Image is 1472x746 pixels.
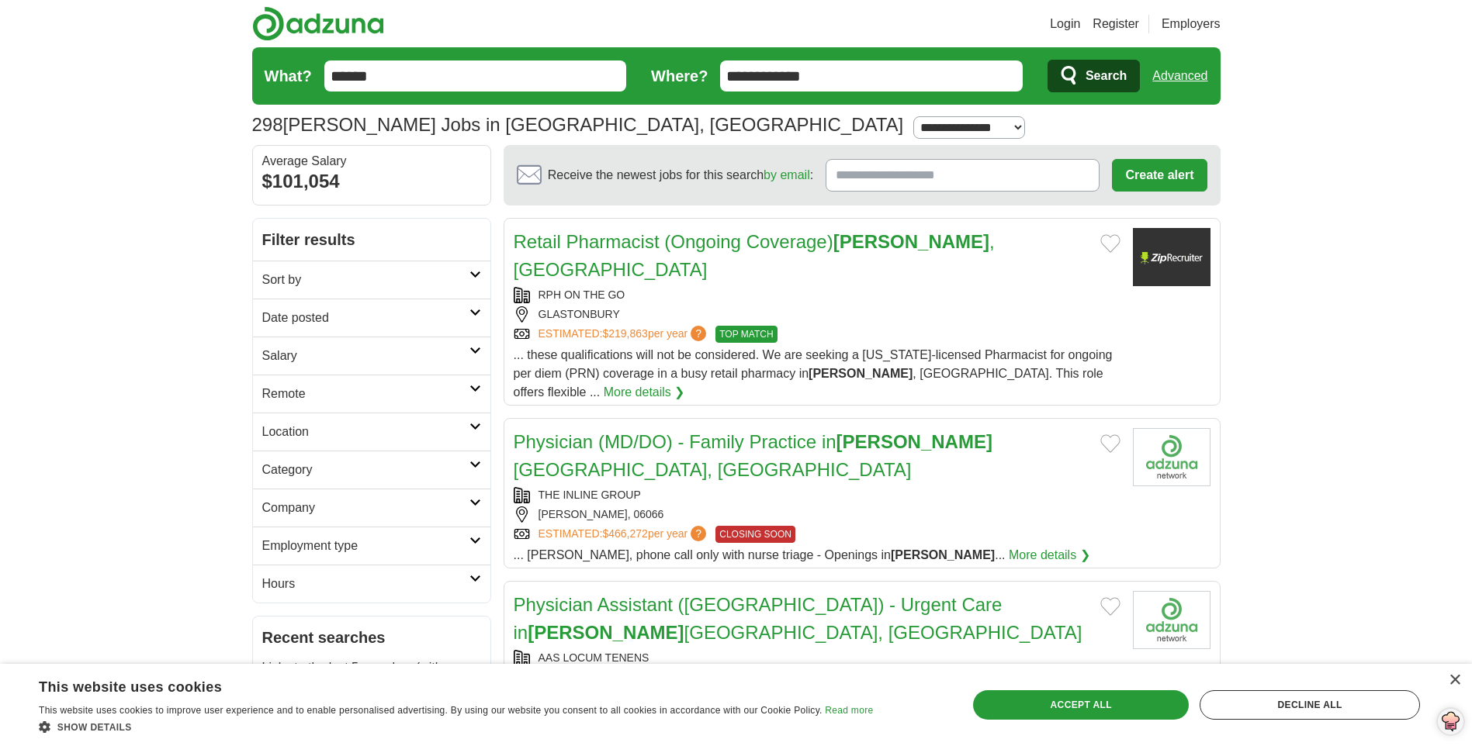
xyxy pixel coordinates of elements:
[1100,234,1120,253] button: Add to favorite jobs
[262,658,481,714] p: Links to the last 5 searches (with results) that you've made will be displayed here.
[253,413,490,451] a: Location
[1200,690,1420,720] div: Decline all
[1048,60,1140,92] button: Search
[57,722,132,733] span: Show details
[514,487,1120,503] div: THE INLINE GROUP
[262,168,481,195] div: $101,054
[973,690,1189,720] div: Accept all
[691,326,706,341] span: ?
[514,306,1120,323] div: GLASTONBURY
[833,231,989,252] strong: [PERSON_NAME]
[262,499,469,517] h2: Company
[764,168,810,181] a: by email
[253,565,490,603] a: Hours
[528,622,684,643] strong: [PERSON_NAME]
[1050,15,1080,33] a: Login
[262,271,469,289] h2: Sort by
[39,705,823,716] span: This website uses cookies to improve user experience and to enable personalised advertising. By u...
[539,326,710,343] a: ESTIMATED:$219,863per year?
[262,155,481,168] div: Average Salary
[548,166,813,185] span: Receive the newest jobs for this search :
[1133,228,1211,286] img: Company logo
[253,375,490,413] a: Remote
[514,548,1006,561] span: ... [PERSON_NAME], phone call only with nurse triage - Openings in ...
[262,537,469,555] h2: Employment type
[891,548,995,561] strong: [PERSON_NAME]
[514,231,995,280] a: Retail Pharmacist (Ongoing Coverage)[PERSON_NAME], [GEOGRAPHIC_DATA]
[39,673,834,696] div: This website uses cookies
[262,347,469,365] h2: Salary
[514,287,1120,303] div: RPH ON THE GO
[715,526,795,543] span: CLOSING SOON
[1133,428,1211,486] img: Company logo
[253,337,490,375] a: Salary
[1093,15,1139,33] a: Register
[604,383,685,402] a: More details ❯
[262,461,469,479] h2: Category
[691,526,706,541] span: ?
[262,423,469,441] h2: Location
[602,527,647,540] span: $466,272
[1009,546,1090,565] a: More details ❯
[253,261,490,299] a: Sort by
[262,385,469,403] h2: Remote
[651,64,708,88] label: Where?
[253,527,490,565] a: Employment type
[253,299,490,337] a: Date posted
[825,705,873,716] a: Read more, opens a new window
[1449,675,1460,686] div: Close
[1133,591,1211,649] img: Company logo
[514,650,1120,666] div: AAS LOCUM TENENS
[715,326,777,343] span: TOP MATCH
[602,327,647,340] span: $219,863
[1100,597,1120,616] button: Add to favorite jobs
[514,431,992,480] a: Physician (MD/DO) - Family Practice in[PERSON_NAME][GEOGRAPHIC_DATA], [GEOGRAPHIC_DATA]
[39,719,873,734] div: Show details
[1112,159,1207,192] button: Create alert
[539,526,710,543] a: ESTIMATED:$466,272per year?
[262,626,481,649] h2: Recent searches
[514,506,1120,523] div: [PERSON_NAME], 06066
[253,219,490,261] h2: Filter results
[253,451,490,489] a: Category
[514,348,1113,399] span: ... these qualifications will not be considered. We are seeking a [US_STATE]-licensed Pharmacist ...
[514,594,1082,643] a: Physician Assistant ([GEOGRAPHIC_DATA]) - Urgent Care in[PERSON_NAME][GEOGRAPHIC_DATA], [GEOGRAPH...
[262,309,469,327] h2: Date posted
[252,114,904,135] h1: [PERSON_NAME] Jobs in [GEOGRAPHIC_DATA], [GEOGRAPHIC_DATA]
[1162,15,1221,33] a: Employers
[253,489,490,527] a: Company
[1086,60,1127,92] span: Search
[809,367,913,380] strong: [PERSON_NAME]
[265,64,312,88] label: What?
[252,6,384,41] img: Adzuna logo
[1153,16,1456,226] iframe: Sign in with Google Dialog
[1100,434,1120,453] button: Add to favorite jobs
[252,111,283,139] span: 298
[836,431,992,452] strong: [PERSON_NAME]
[262,575,469,593] h2: Hours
